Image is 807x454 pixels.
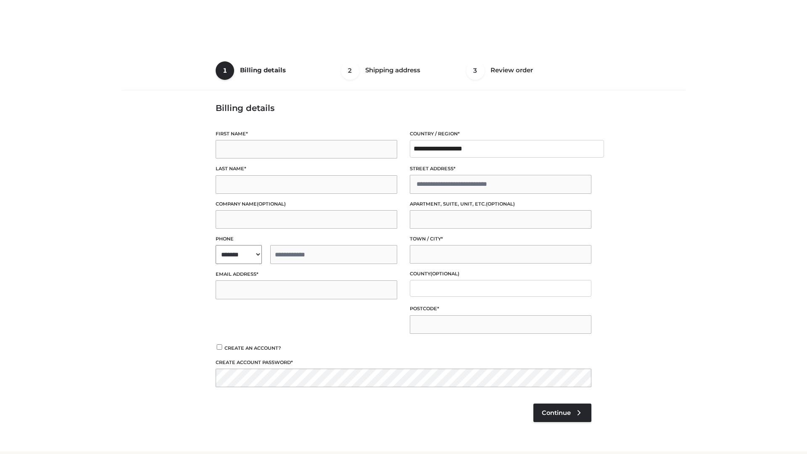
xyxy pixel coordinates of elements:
label: Email address [216,270,397,278]
label: Last name [216,165,397,173]
input: Create an account? [216,344,223,350]
span: 1 [216,61,234,80]
label: Apartment, suite, unit, etc. [410,200,591,208]
span: (optional) [430,271,459,277]
span: Create an account? [224,345,281,351]
span: (optional) [486,201,515,207]
span: Continue [542,409,571,417]
span: Shipping address [365,66,420,74]
label: Country / Region [410,130,591,138]
label: Town / City [410,235,591,243]
span: Review order [491,66,533,74]
label: Phone [216,235,397,243]
label: Postcode [410,305,591,313]
label: Company name [216,200,397,208]
label: Create account password [216,359,591,367]
span: Billing details [240,66,286,74]
span: 3 [466,61,485,80]
a: Continue [533,404,591,422]
label: County [410,270,591,278]
span: 2 [341,61,359,80]
label: First name [216,130,397,138]
h3: Billing details [216,103,591,113]
span: (optional) [257,201,286,207]
label: Street address [410,165,591,173]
